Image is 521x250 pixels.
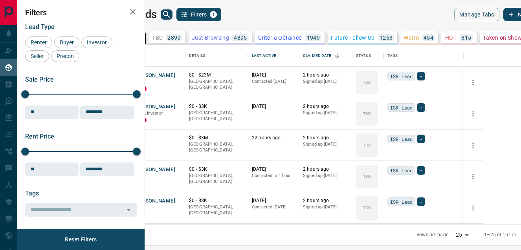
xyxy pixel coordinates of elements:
[417,166,425,175] div: +
[417,197,425,206] div: +
[134,166,175,173] button: [PERSON_NAME]
[189,110,244,122] p: [GEOGRAPHIC_DATA], [GEOGRAPHIC_DATA]
[303,78,348,85] p: Signed up [DATE]
[380,35,393,40] p: 1263
[461,35,471,40] p: 315
[134,103,175,111] button: [PERSON_NAME]
[28,39,50,46] span: Renter
[252,135,295,141] p: 22 hours ago
[134,72,175,79] button: [PERSON_NAME]
[25,76,54,83] span: Sale Price
[189,166,244,173] p: $0 - $3K
[192,35,229,40] p: Just Browsing
[303,110,348,116] p: Signed up [DATE]
[252,72,295,78] p: [DATE]
[252,197,295,204] p: [DATE]
[390,166,413,174] span: ISR Lead
[390,198,413,206] span: ISR Lead
[25,50,49,62] div: Seller
[303,173,348,179] p: Signed up [DATE]
[130,45,185,67] div: Name
[352,45,383,67] div: Status
[424,35,433,40] p: 454
[161,9,172,20] button: search button
[189,72,244,78] p: $0 - $23M
[176,8,222,21] button: Filters1
[134,111,163,116] span: Buyer, Investor
[363,173,371,179] p: TBD
[303,204,348,210] p: Signed up [DATE]
[420,135,422,143] span: +
[252,204,295,210] p: Contacted [DATE]
[258,35,302,40] p: Criteria Obtained
[134,197,175,205] button: [PERSON_NAME]
[299,45,352,67] div: Claimed Date
[332,50,343,61] button: Sort
[417,72,425,80] div: +
[484,232,517,238] p: 1–25 of 15177
[189,173,244,185] p: [GEOGRAPHIC_DATA], [GEOGRAPHIC_DATA]
[152,35,163,40] p: TBD
[467,77,479,88] button: more
[28,53,46,59] span: Seller
[167,35,181,40] p: 2899
[54,36,79,48] div: Buyer
[404,35,419,40] p: Warm
[25,190,39,197] span: Tags
[25,36,52,48] div: Renter
[363,205,371,211] p: TBD
[84,39,110,46] span: Investor
[189,78,244,91] p: [GEOGRAPHIC_DATA], [GEOGRAPHIC_DATA]
[383,45,463,67] div: Tags
[331,35,374,40] p: Future Follow Up
[123,204,134,215] button: Open
[60,233,102,246] button: Reset Filters
[185,45,248,67] div: Details
[467,108,479,120] button: more
[252,78,295,85] p: Contacted [DATE]
[57,39,77,46] span: Buyer
[387,45,398,67] div: Tags
[189,141,244,153] p: [GEOGRAPHIC_DATA], [GEOGRAPHIC_DATA]
[252,45,276,67] div: Last Active
[356,45,371,67] div: Status
[248,45,299,67] div: Last Active
[417,103,425,112] div: +
[303,72,348,78] p: 2 hours ago
[189,204,244,216] p: [GEOGRAPHIC_DATA], [GEOGRAPHIC_DATA]
[390,135,413,143] span: ISR Lead
[390,104,413,111] span: ISR Lead
[25,23,55,31] span: Lead Type
[420,72,422,80] span: +
[252,173,295,179] p: Contacted in 1 hour
[416,232,449,238] p: Rows per page:
[303,45,332,67] div: Claimed Date
[363,79,371,85] p: TBD
[467,202,479,214] button: more
[234,35,247,40] p: 4895
[81,36,112,48] div: Investor
[252,103,295,110] p: [DATE]
[417,135,425,143] div: +
[453,229,471,241] div: 25
[420,166,422,174] span: +
[467,171,479,182] button: more
[303,166,348,173] p: 2 hours ago
[303,103,348,110] p: 2 hours ago
[189,103,244,110] p: $0 - $3K
[25,133,54,140] span: Rent Price
[467,139,479,151] button: more
[420,198,422,206] span: +
[303,135,348,141] p: 2 hours ago
[189,135,244,141] p: $0 - $3M
[390,72,413,80] span: ISR Lead
[445,35,457,40] p: HOT
[363,111,371,117] p: TBD
[454,8,499,21] button: Manage Tabs
[211,12,216,17] span: 1
[51,50,79,62] div: Precon
[307,35,320,40] p: 1949
[189,197,244,204] p: $0 - $8K
[363,142,371,148] p: TBD
[252,166,295,173] p: [DATE]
